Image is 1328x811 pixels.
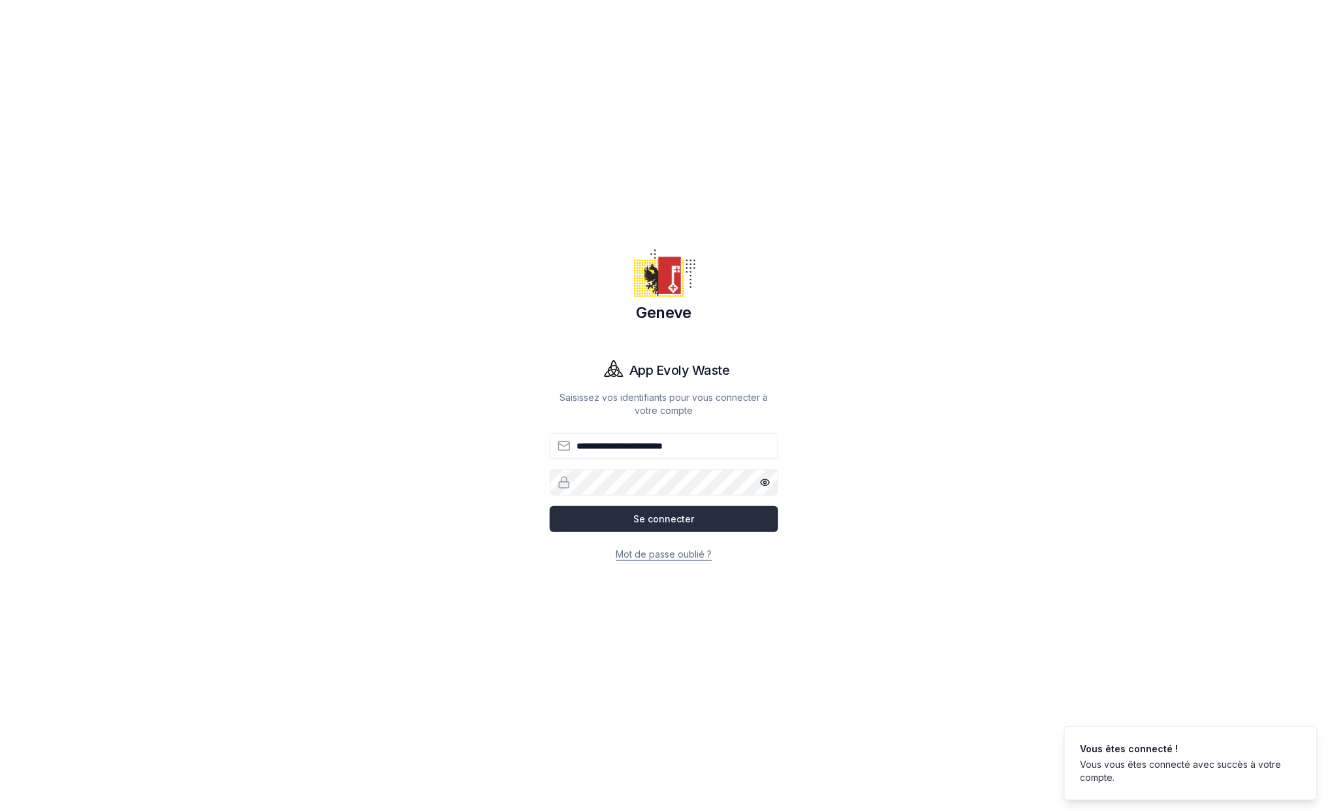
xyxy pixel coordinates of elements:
[633,242,695,305] img: Geneve Logo
[616,549,712,560] a: Mot de passe oublié ?
[1081,742,1296,755] div: Vous êtes connecté !
[550,391,778,417] p: Saisissez vos identifiants pour vous connecter à votre compte
[550,302,778,323] h1: Geneve
[1081,758,1296,784] div: Vous vous êtes connecté avec succès à votre compte.
[629,361,730,379] h1: App Evoly Waste
[550,506,778,532] button: Se connecter
[598,355,629,386] img: Evoly Logo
